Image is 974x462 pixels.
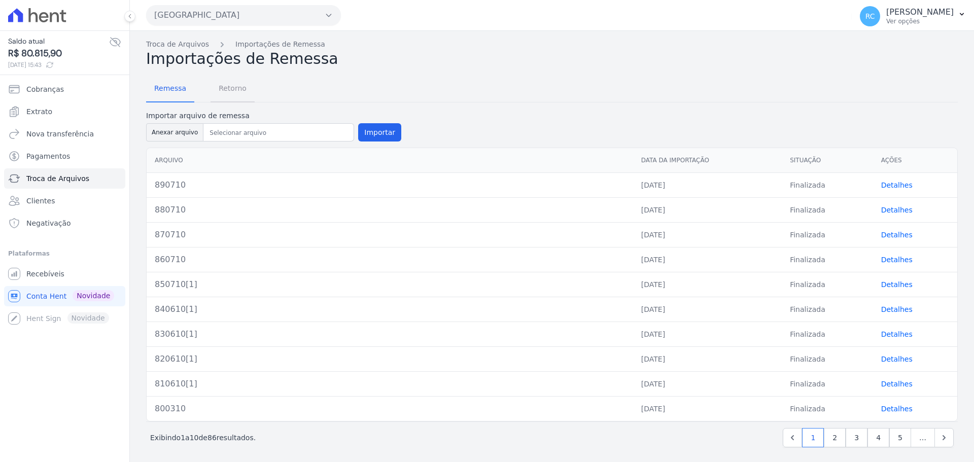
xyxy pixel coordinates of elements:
span: Novidade [73,290,114,301]
a: Extrato [4,101,125,122]
td: Finalizada [782,172,873,197]
span: Negativação [26,218,71,228]
a: Troca de Arquivos [4,168,125,189]
th: Data da Importação [633,148,782,173]
a: Detalhes [881,355,913,363]
span: Troca de Arquivos [26,173,89,184]
th: Arquivo [147,148,633,173]
span: Extrato [26,106,52,117]
div: 860710 [155,254,625,266]
td: Finalizada [782,297,873,322]
span: Cobranças [26,84,64,94]
div: 820610[1] [155,353,625,365]
td: [DATE] [633,322,782,346]
a: Detalhes [881,380,913,388]
a: Importações de Remessa [235,39,325,50]
a: Remessa [146,76,194,102]
a: Pagamentos [4,146,125,166]
label: Importar arquivo de remessa [146,111,401,121]
nav: Breadcrumb [146,39,958,50]
a: Nova transferência [4,124,125,144]
div: 890710 [155,179,625,191]
td: [DATE] [633,297,782,322]
td: Finalizada [782,272,873,297]
span: Conta Hent [26,291,66,301]
span: R$ 80.815,90 [8,47,109,60]
a: Detalhes [881,256,913,264]
td: Finalizada [782,197,873,222]
td: [DATE] [633,197,782,222]
span: 1 [181,434,185,442]
span: Clientes [26,196,55,206]
button: [GEOGRAPHIC_DATA] [146,5,341,25]
button: Importar [358,123,401,141]
div: Plataformas [8,247,121,260]
td: Finalizada [782,396,873,421]
td: [DATE] [633,222,782,247]
td: Finalizada [782,322,873,346]
a: Troca de Arquivos [146,39,209,50]
td: [DATE] [633,346,782,371]
div: 870710 [155,229,625,241]
a: Conta Hent Novidade [4,286,125,306]
div: 840610[1] [155,303,625,315]
button: Anexar arquivo [146,123,203,141]
div: 810610[1] [155,378,625,390]
p: [PERSON_NAME] [886,7,954,17]
a: Clientes [4,191,125,211]
p: Exibindo a de resultados. [150,433,256,443]
span: Recebíveis [26,269,64,279]
a: Cobranças [4,79,125,99]
td: Finalizada [782,222,873,247]
a: 5 [889,428,911,447]
h2: Importações de Remessa [146,50,958,68]
a: Detalhes [881,405,913,413]
a: Next [934,428,954,447]
a: Retorno [211,76,255,102]
div: 880710 [155,204,625,216]
th: Ações [873,148,957,173]
span: Nova transferência [26,129,94,139]
span: RC [865,13,875,20]
a: Detalhes [881,181,913,189]
a: Detalhes [881,305,913,313]
div: 800310 [155,403,625,415]
div: 850710[1] [155,278,625,291]
td: Finalizada [782,346,873,371]
td: [DATE] [633,247,782,272]
span: Pagamentos [26,151,70,161]
a: Detalhes [881,280,913,289]
span: [DATE] 15:43 [8,60,109,69]
td: Finalizada [782,247,873,272]
span: 10 [190,434,199,442]
td: Finalizada [782,371,873,396]
a: Negativação [4,213,125,233]
span: Remessa [148,78,192,98]
p: Ver opções [886,17,954,25]
a: 4 [867,428,889,447]
button: RC [PERSON_NAME] Ver opções [852,2,974,30]
a: 2 [824,428,846,447]
span: … [911,428,935,447]
a: Previous [783,428,802,447]
td: [DATE] [633,172,782,197]
a: Detalhes [881,231,913,239]
span: Retorno [213,78,253,98]
td: [DATE] [633,396,782,421]
input: Selecionar arquivo [205,127,352,139]
a: Detalhes [881,330,913,338]
a: 3 [846,428,867,447]
a: 1 [802,428,824,447]
th: Situação [782,148,873,173]
span: 86 [207,434,217,442]
a: Detalhes [881,206,913,214]
td: [DATE] [633,371,782,396]
a: Recebíveis [4,264,125,284]
nav: Sidebar [8,79,121,329]
span: Saldo atual [8,36,109,47]
div: 830610[1] [155,328,625,340]
td: [DATE] [633,272,782,297]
